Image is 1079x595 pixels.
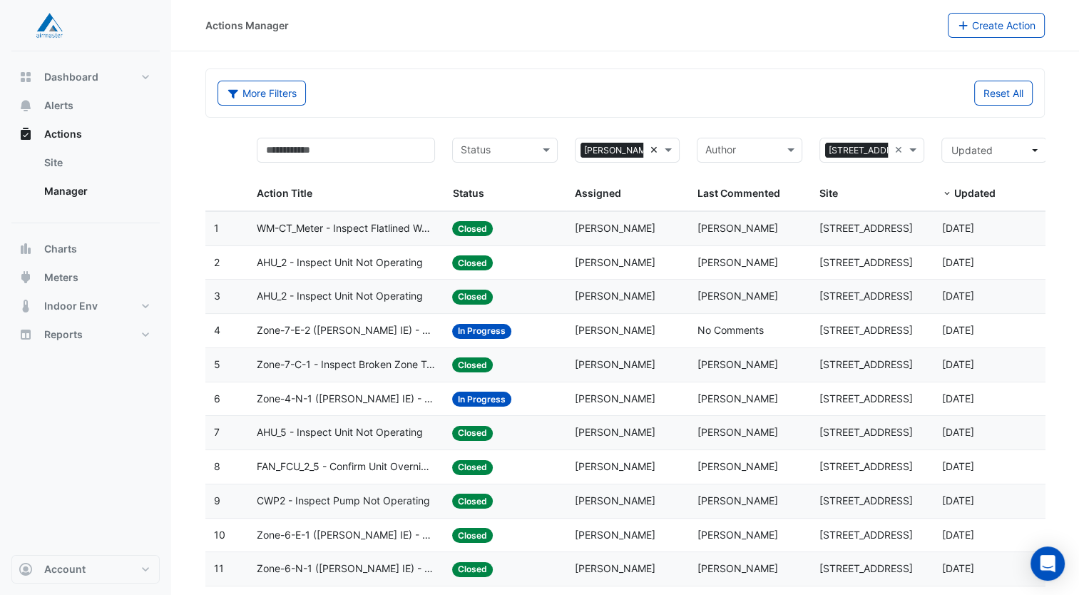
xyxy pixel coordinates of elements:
[214,222,219,234] span: 1
[257,561,435,577] span: Zone-6-N-1 ([PERSON_NAME] IE) - Review Critical Sensor Outside Range
[44,127,82,141] span: Actions
[1031,546,1065,581] div: Open Intercom Messenger
[19,98,33,113] app-icon: Alerts
[257,527,435,544] span: Zone-6-E-1 ([PERSON_NAME] IE) - Review Critical Sensor Outside Range
[214,529,225,541] span: 10
[11,263,160,292] button: Meters
[697,460,777,472] span: [PERSON_NAME]
[19,70,33,84] app-icon: Dashboard
[819,256,913,268] span: [STREET_ADDRESS]
[19,270,33,285] app-icon: Meters
[819,187,838,199] span: Site
[575,290,655,302] span: [PERSON_NAME]
[575,460,655,472] span: [PERSON_NAME]
[697,290,777,302] span: [PERSON_NAME]
[452,528,493,543] span: Closed
[819,324,913,336] span: [STREET_ADDRESS]
[697,562,777,574] span: [PERSON_NAME]
[44,299,98,313] span: Indoor Env
[257,459,435,475] span: FAN_FCU_2_5 - Confirm Unit Overnight Operation (Energy Waste)
[819,290,913,302] span: [STREET_ADDRESS]
[941,138,1047,163] button: Updated
[257,255,423,271] span: AHU_2 - Inspect Unit Not Operating
[11,63,160,91] button: Dashboard
[575,426,655,438] span: [PERSON_NAME]
[11,292,160,320] button: Indoor Env
[452,221,493,236] span: Closed
[33,177,160,205] a: Manager
[575,392,655,405] span: [PERSON_NAME]
[44,70,98,84] span: Dashboard
[697,324,763,336] span: No Comments
[941,426,973,438] span: 2025-06-05T08:29:29.281
[452,426,493,441] span: Closed
[941,460,973,472] span: 2025-05-30T09:14:32.659
[941,324,973,336] span: 2025-08-13T14:13:59.368
[257,322,435,339] span: Zone-7-E-2 ([PERSON_NAME] IE) - Review Critical Sensor Outside Range
[44,242,77,256] span: Charts
[214,494,220,507] span: 9
[452,392,511,407] span: In Progress
[697,358,777,370] span: [PERSON_NAME]
[452,562,493,577] span: Closed
[214,358,220,370] span: 5
[257,220,435,237] span: WM-CT_Meter - Inspect Flatlined Water Sub-Meter
[452,494,493,509] span: Closed
[697,256,777,268] span: [PERSON_NAME]
[44,270,78,285] span: Meters
[819,494,913,507] span: [STREET_ADDRESS]
[825,143,915,158] span: [STREET_ADDRESS]
[941,290,973,302] span: 2025-09-01T12:37:19.351
[11,148,160,211] div: Actions
[575,256,655,268] span: [PERSON_NAME]
[33,148,160,177] a: Site
[11,91,160,120] button: Alerts
[575,358,655,370] span: [PERSON_NAME]
[697,187,779,199] span: Last Commented
[581,143,658,158] span: [PERSON_NAME]
[894,142,906,158] span: Clear
[941,529,973,541] span: 2025-02-18T11:38:25.389
[452,324,511,339] span: In Progress
[452,187,484,199] span: Status
[941,256,973,268] span: 2025-09-01T12:37:33.719
[19,242,33,256] app-icon: Charts
[257,357,435,373] span: Zone-7-C-1 - Inspect Broken Zone Temperature Sensor
[697,222,777,234] span: [PERSON_NAME]
[44,562,86,576] span: Account
[575,529,655,541] span: [PERSON_NAME]
[575,562,655,574] span: [PERSON_NAME]
[697,494,777,507] span: [PERSON_NAME]
[575,222,655,234] span: [PERSON_NAME]
[11,120,160,148] button: Actions
[649,142,661,158] span: Clear
[819,392,913,405] span: [STREET_ADDRESS]
[941,494,973,507] span: 2025-04-30T20:55:05.912
[452,357,493,372] span: Closed
[819,426,913,438] span: [STREET_ADDRESS]
[19,127,33,141] app-icon: Actions
[257,391,435,407] span: Zone-4-N-1 ([PERSON_NAME] IE) - Review Critical Sensor Outside Range
[214,426,220,438] span: 7
[214,562,224,574] span: 11
[452,290,493,305] span: Closed
[218,81,306,106] button: More Filters
[953,187,995,199] span: Updated
[257,187,312,199] span: Action Title
[819,562,913,574] span: [STREET_ADDRESS]
[17,11,81,40] img: Company Logo
[44,327,83,342] span: Reports
[11,555,160,584] button: Account
[974,81,1033,106] button: Reset All
[205,18,289,33] div: Actions Manager
[819,460,913,472] span: [STREET_ADDRESS]
[214,256,220,268] span: 2
[697,392,777,405] span: [PERSON_NAME]
[214,324,220,336] span: 4
[819,358,913,370] span: [STREET_ADDRESS]
[941,358,973,370] span: 2025-08-05T12:55:52.726
[951,144,992,156] span: Updated
[697,426,777,438] span: [PERSON_NAME]
[452,460,493,475] span: Closed
[44,98,73,113] span: Alerts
